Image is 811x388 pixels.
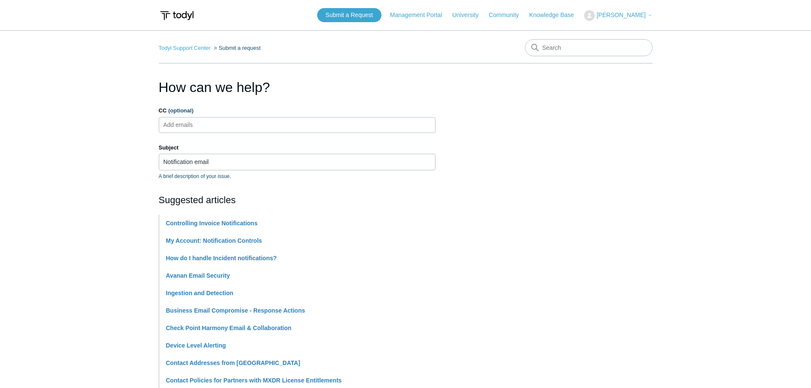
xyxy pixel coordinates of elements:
a: Submit a Request [317,8,381,22]
a: My Account: Notification Controls [166,237,262,244]
a: Device Level Alerting [166,342,226,349]
a: Avanan Email Security [166,272,230,279]
a: How do I handle Incident notifications? [166,255,277,262]
span: [PERSON_NAME] [596,11,645,18]
a: University [452,11,487,20]
a: Check Point Harmony Email & Collaboration [166,325,292,331]
h2: Suggested articles [159,193,436,207]
a: Contact Policies for Partners with MXDR License Entitlements [166,377,342,384]
li: Submit a request [212,45,261,51]
button: [PERSON_NAME] [584,10,652,21]
p: A brief description of your issue. [159,172,436,180]
label: Subject [159,144,436,152]
a: Ingestion and Detection [166,290,234,296]
li: Todyl Support Center [159,45,212,51]
h1: How can we help? [159,77,436,98]
a: Business Email Compromise - Response Actions [166,307,305,314]
a: Todyl Support Center [159,45,211,51]
input: Add emails [160,118,211,131]
span: (optional) [168,107,193,114]
label: CC [159,106,436,115]
a: Controlling Invoice Notifications [166,220,258,227]
a: Management Portal [390,11,450,20]
img: Todyl Support Center Help Center home page [159,8,195,23]
a: Contact Addresses from [GEOGRAPHIC_DATA] [166,359,301,366]
input: Search [525,39,653,56]
a: Community [489,11,527,20]
a: Knowledge Base [529,11,582,20]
